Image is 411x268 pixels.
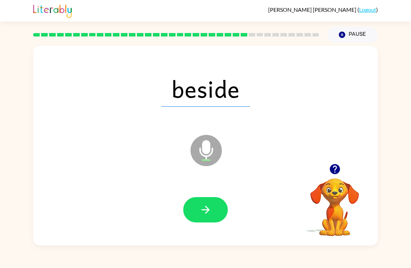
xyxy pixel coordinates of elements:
img: Literably [33,3,72,18]
span: beside [161,71,250,107]
a: Logout [359,6,376,13]
button: Pause [327,27,378,43]
video: Your browser must support playing .mp4 files to use Literably. Please try using another browser. [300,168,370,237]
div: ( ) [268,6,378,13]
span: [PERSON_NAME] [PERSON_NAME] [268,6,357,13]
